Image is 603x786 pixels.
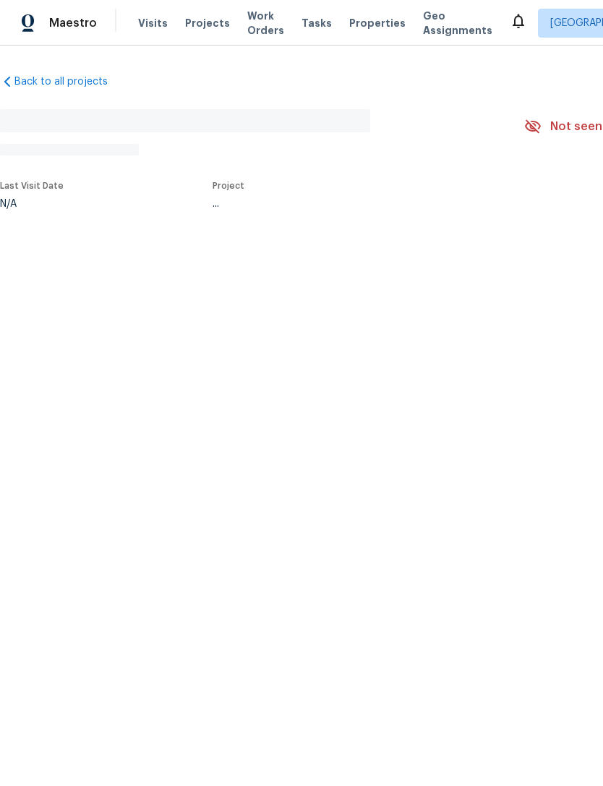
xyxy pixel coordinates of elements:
[247,9,284,38] span: Work Orders
[349,16,406,30] span: Properties
[49,16,97,30] span: Maestro
[301,18,332,28] span: Tasks
[213,181,244,190] span: Project
[423,9,492,38] span: Geo Assignments
[138,16,168,30] span: Visits
[185,16,230,30] span: Projects
[213,199,490,209] div: ...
